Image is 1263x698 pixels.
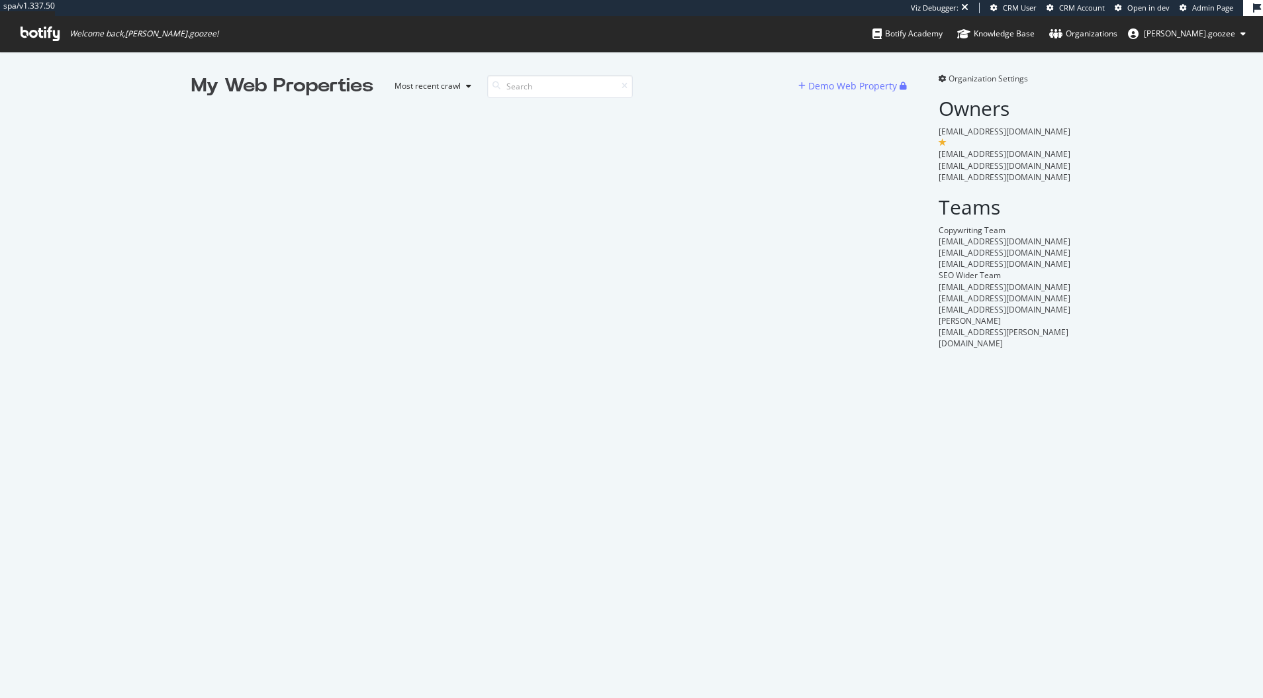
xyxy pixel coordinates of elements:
div: Most recent crawl [395,82,461,90]
a: Knowledge Base [957,16,1035,52]
span: [EMAIL_ADDRESS][DOMAIN_NAME] [939,293,1070,304]
span: [EMAIL_ADDRESS][DOMAIN_NAME] [939,172,1070,183]
span: [EMAIL_ADDRESS][DOMAIN_NAME] [939,304,1070,315]
div: SEO Wider Team [939,270,1072,281]
h2: Teams [939,196,1072,218]
span: CRM User [1003,3,1037,13]
span: [EMAIL_ADDRESS][DOMAIN_NAME] [939,236,1070,247]
div: Botify Academy [872,27,943,40]
span: [EMAIL_ADDRESS][DOMAIN_NAME] [939,148,1070,160]
a: Botify Academy [872,16,943,52]
div: Organizations [1049,27,1117,40]
a: CRM Account [1047,3,1105,13]
span: fred.goozee [1144,28,1235,39]
button: Demo Web Property [798,75,900,97]
div: [PERSON_NAME] [939,315,1072,326]
a: CRM User [990,3,1037,13]
div: Knowledge Base [957,27,1035,40]
span: Admin Page [1192,3,1233,13]
div: Copywriting Team [939,224,1072,236]
a: Open in dev [1115,3,1170,13]
div: Viz Debugger: [911,3,959,13]
h2: Owners [939,97,1072,119]
span: [EMAIL_ADDRESS][DOMAIN_NAME] [939,258,1070,270]
span: [EMAIL_ADDRESS][PERSON_NAME][DOMAIN_NAME] [939,326,1068,349]
div: My Web Properties [191,73,373,99]
span: [EMAIL_ADDRESS][DOMAIN_NAME] [939,247,1070,258]
span: Welcome back, [PERSON_NAME].goozee ! [70,28,218,39]
a: Admin Page [1180,3,1233,13]
span: [EMAIL_ADDRESS][DOMAIN_NAME] [939,160,1070,172]
input: Search [487,75,633,98]
span: Open in dev [1127,3,1170,13]
a: Organizations [1049,16,1117,52]
span: [EMAIL_ADDRESS][DOMAIN_NAME] [939,281,1070,293]
span: Organization Settings [949,73,1028,84]
span: CRM Account [1059,3,1105,13]
a: Demo Web Property [798,80,900,91]
button: Most recent crawl [384,75,477,97]
div: Demo Web Property [808,79,897,93]
span: [EMAIL_ADDRESS][DOMAIN_NAME] [939,126,1070,137]
button: [PERSON_NAME].goozee [1117,23,1256,44]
